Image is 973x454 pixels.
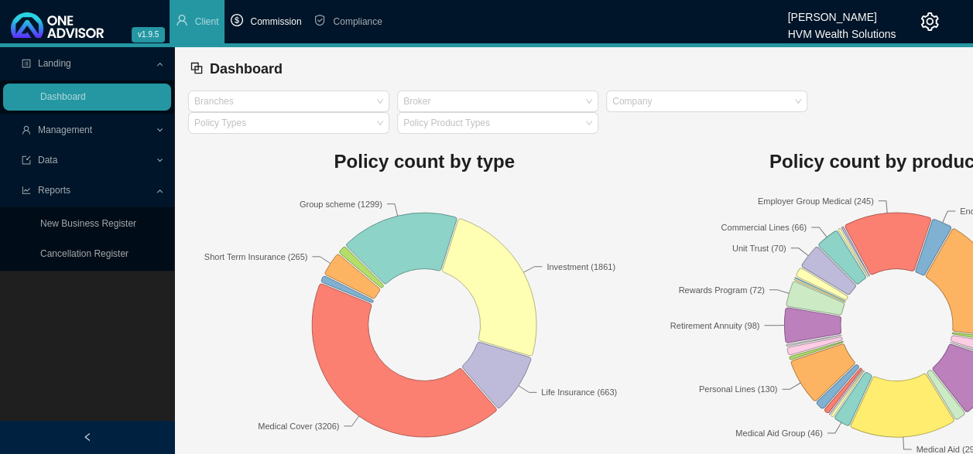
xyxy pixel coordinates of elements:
span: Dashboard [210,61,283,77]
span: Client [195,16,219,27]
span: user [176,14,188,26]
text: Medical Cover (3206) [258,422,339,431]
span: Management [38,125,92,135]
text: Life Insurance (663) [541,388,617,398]
span: line-chart [22,186,31,195]
span: dollar [231,14,243,26]
span: profile [22,59,31,68]
span: v1.9.5 [132,27,165,43]
span: Commission [250,16,301,27]
span: block [190,61,204,75]
text: Group scheme (1299) [300,200,382,209]
text: Medical Aid Group (46) [735,428,823,438]
span: Landing [38,58,71,69]
span: setting [920,12,939,31]
span: left [83,432,92,442]
h1: Policy count by type [188,146,660,177]
div: HVM Wealth Solutions [787,21,896,38]
text: Investment (1861) [546,262,615,271]
span: user [22,125,31,135]
span: safety [313,14,326,26]
img: 2df55531c6924b55f21c4cf5d4484680-logo-light.svg [11,12,104,38]
text: Employer Group Medical (245) [758,196,874,206]
text: Personal Lines (130) [699,384,778,394]
text: Short Term Insurance (265) [204,252,308,261]
span: Reports [38,185,70,196]
div: [PERSON_NAME] [787,4,896,21]
span: Data [38,155,57,166]
span: import [22,155,31,165]
a: Cancellation Register [40,248,128,259]
text: Commercial Lines (66) [721,223,807,232]
span: Compliance [333,16,382,27]
text: Unit Trust (70) [732,244,786,253]
text: Retirement Annuity (98) [670,321,760,330]
a: New Business Register [40,218,136,229]
a: Dashboard [40,91,86,102]
text: Rewards Program (72) [679,285,765,295]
